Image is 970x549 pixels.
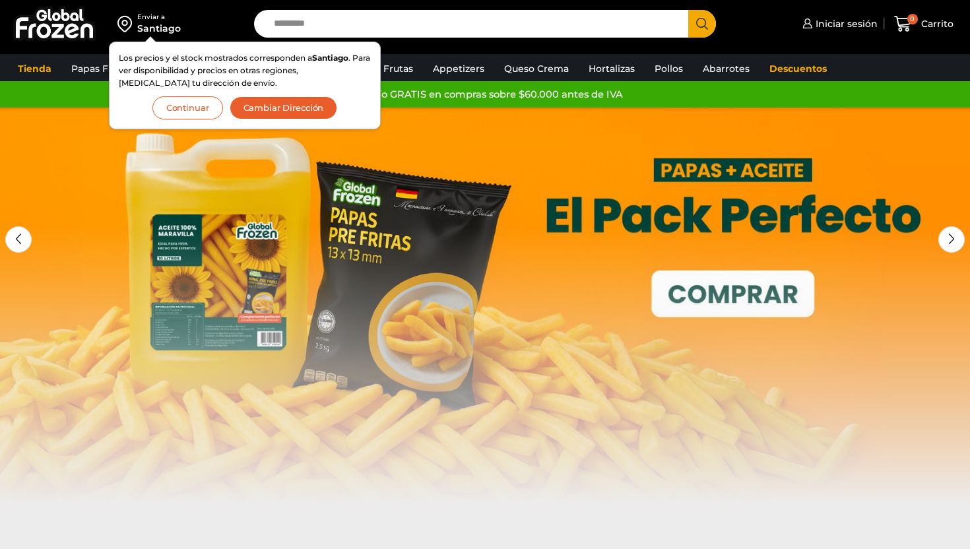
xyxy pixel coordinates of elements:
span: 0 [907,14,918,24]
div: Enviar a [137,13,181,22]
a: Tienda [11,56,58,81]
a: Abarrotes [696,56,756,81]
button: Search button [688,10,716,38]
a: Papas Fritas [65,56,135,81]
a: Hortalizas [582,56,641,81]
div: Previous slide [5,226,32,253]
div: Next slide [938,226,965,253]
div: Santiago [137,22,181,35]
a: Appetizers [426,56,491,81]
a: Iniciar sesión [799,11,878,37]
span: Iniciar sesión [812,17,878,30]
strong: Santiago [312,53,348,63]
a: Pollos [648,56,690,81]
img: address-field-icon.svg [117,13,137,35]
button: Cambiar Dirección [230,96,338,119]
a: Queso Crema [498,56,575,81]
button: Continuar [152,96,223,119]
p: Los precios y el stock mostrados corresponden a . Para ver disponibilidad y precios en otras regi... [119,51,371,90]
a: 0 Carrito [891,9,957,40]
span: Carrito [918,17,954,30]
a: Descuentos [763,56,833,81]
